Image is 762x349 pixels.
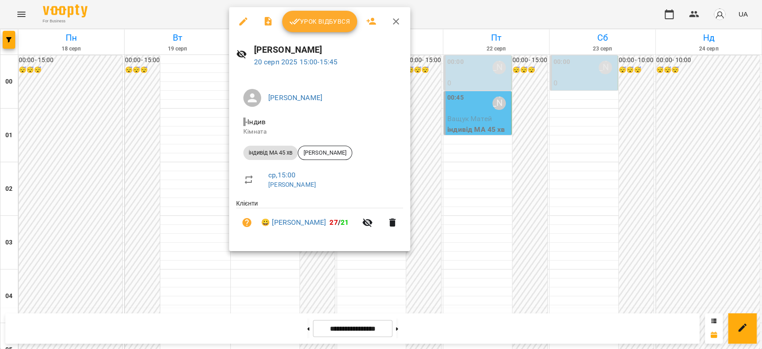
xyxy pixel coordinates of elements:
[243,149,298,157] span: індивід МА 45 хв
[329,218,349,227] b: /
[329,218,337,227] span: 27
[243,118,267,126] span: - Індив
[268,93,322,102] a: [PERSON_NAME]
[236,212,258,233] button: Візит ще не сплачено. Додати оплату?
[282,11,357,32] button: Урок відбувся
[243,127,396,136] p: Кімната
[268,181,316,188] a: [PERSON_NAME]
[298,146,352,160] div: [PERSON_NAME]
[261,217,326,228] a: 😀 [PERSON_NAME]
[268,171,296,179] a: ср , 15:00
[254,58,338,66] a: 20 серп 2025 15:00-15:45
[236,199,403,240] ul: Клієнти
[298,149,352,157] span: [PERSON_NAME]
[254,43,403,57] h6: [PERSON_NAME]
[341,218,349,227] span: 21
[289,16,350,27] span: Урок відбувся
